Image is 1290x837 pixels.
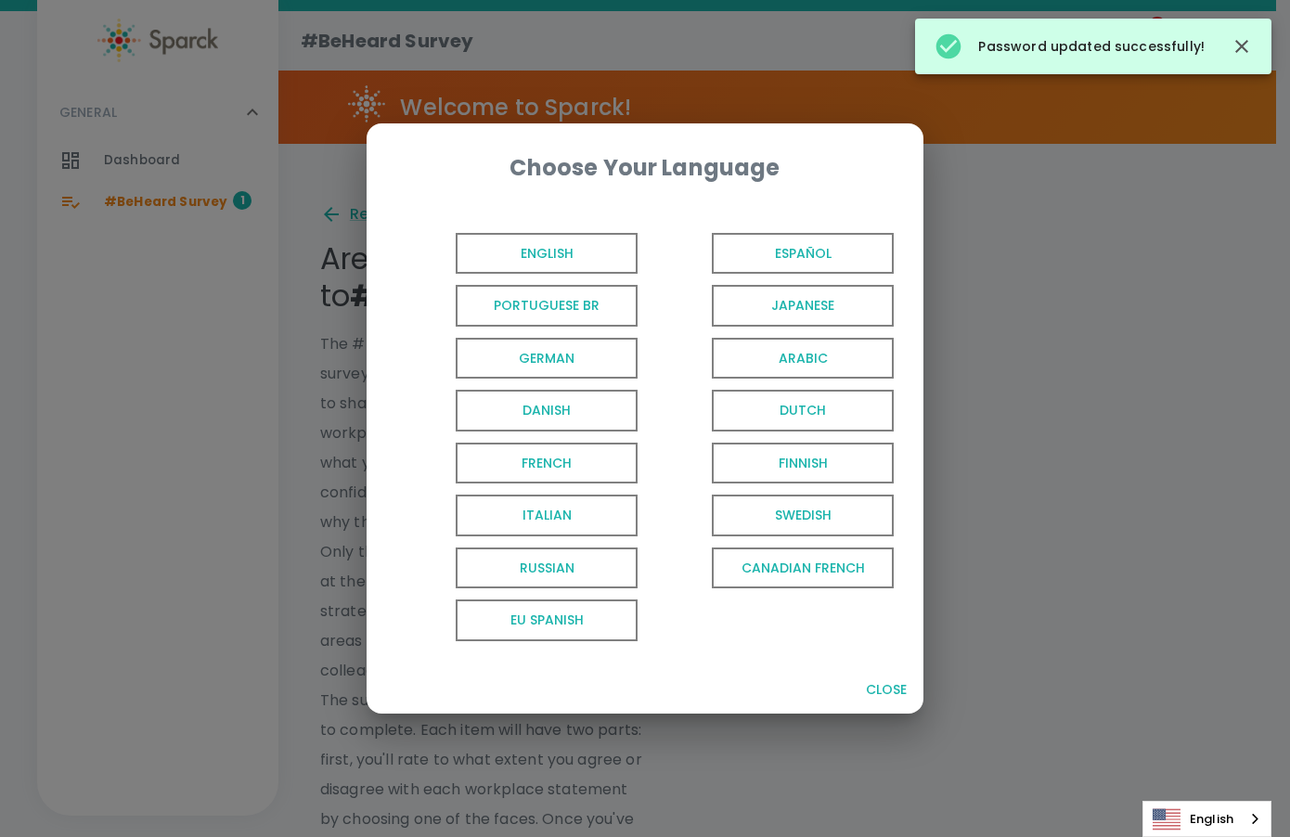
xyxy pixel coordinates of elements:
button: Japanese [645,279,901,332]
button: Dutch [645,384,901,437]
button: Portuguese BR [389,279,645,332]
span: Russian [456,547,638,589]
button: Finnish [645,437,901,490]
span: English [456,233,638,275]
span: German [456,338,638,380]
span: Finnish [712,443,894,484]
span: Danish [456,390,638,431]
div: Language [1142,801,1271,837]
button: Arabic [645,332,901,385]
button: Danish [389,384,645,437]
div: Password updated successfully! [934,24,1205,69]
button: Canadian French [645,542,901,595]
span: Portuguese BR [456,285,638,327]
span: Canadian French [712,547,894,589]
button: Close [857,673,916,707]
button: Swedish [645,489,901,542]
span: Español [712,233,894,275]
button: Italian [389,489,645,542]
button: Español [645,227,901,280]
button: German [389,332,645,385]
button: English [389,227,645,280]
span: Swedish [712,495,894,536]
span: Italian [456,495,638,536]
span: French [456,443,638,484]
a: English [1143,802,1271,836]
aside: Language selected: English [1142,801,1271,837]
span: Arabic [712,338,894,380]
button: French [389,437,645,490]
button: EU Spanish [389,594,645,647]
span: EU Spanish [456,599,638,641]
span: Japanese [712,285,894,327]
span: Dutch [712,390,894,431]
button: Russian [389,542,645,595]
div: Choose Your Language [396,153,894,183]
